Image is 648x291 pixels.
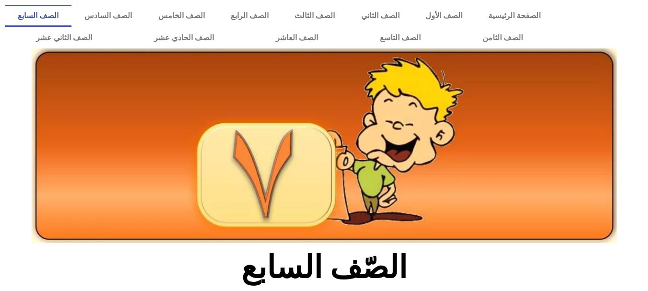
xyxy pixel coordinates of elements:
[348,5,412,27] a: الصف الثاني
[349,27,451,49] a: الصف التاسع
[245,27,349,49] a: الصف العاشر
[123,27,245,49] a: الصف الحادي عشر
[475,5,554,27] a: الصفحة الرئيسية
[218,5,282,27] a: الصف الرابع
[145,5,218,27] a: الصف الخامس
[5,27,123,49] a: الصف الثاني عشر
[165,249,483,286] h2: الصّف السابع
[5,5,71,27] a: الصف السابع
[282,5,348,27] a: الصف الثالث
[71,5,145,27] a: الصف السادس
[412,5,475,27] a: الصف الأول
[451,27,554,49] a: الصف الثامن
